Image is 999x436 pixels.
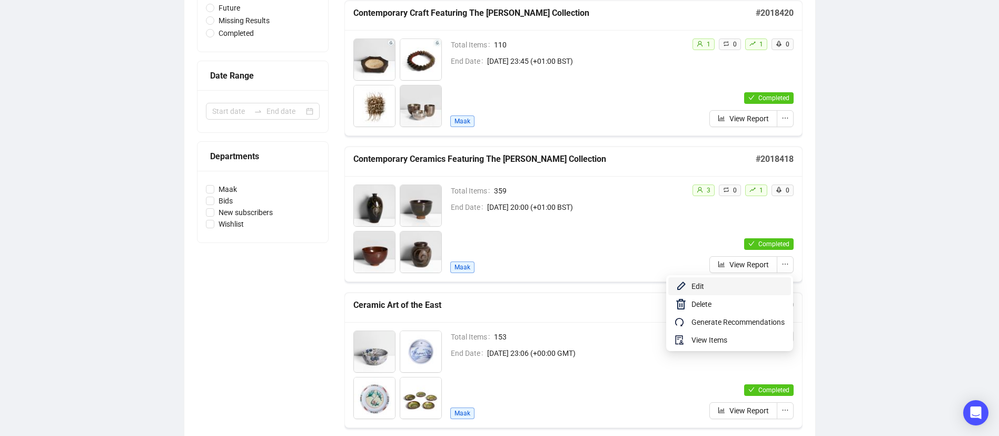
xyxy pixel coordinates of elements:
span: retweet [723,41,729,47]
span: 0 [786,187,789,194]
span: 153 [494,331,684,343]
img: 1.jpg [354,331,395,372]
span: bar-chart [718,260,725,268]
img: 2.jpg [400,185,441,226]
span: ellipsis [782,114,789,122]
img: 4.jpg [400,377,441,419]
img: 2.jpg [400,39,441,80]
span: Future [214,2,244,14]
input: End date [266,105,304,117]
a: Ceramic Art of the East#2018280Total Items153End Date[DATE] 23:06 (+00:00 GMT)Maakuser2retweet0ri... [344,293,803,428]
span: check [748,386,755,393]
a: Contemporary Craft Featuring The [PERSON_NAME] Collection#2018420Total Items110End Date[DATE] 23:... [344,1,803,136]
img: 1.jpg [354,39,395,80]
span: View Report [729,405,769,416]
img: 4.jpg [400,231,441,273]
span: Maak [450,261,474,273]
span: Completed [214,27,258,39]
span: check [748,94,755,101]
span: Bids [214,195,237,207]
span: swap-right [254,107,262,115]
span: Total Items [451,39,494,51]
img: 3.JPG [354,85,395,127]
img: 1.jpg [354,185,395,226]
span: View Items [691,334,785,346]
span: Generate Recommendations [691,316,785,328]
span: [DATE] 23:45 (+01:00 BST) [487,55,684,67]
div: Open Intercom Messenger [963,400,988,425]
img: 3.jpg [354,231,395,273]
span: End Date [451,201,487,213]
span: 3 [707,187,710,194]
img: 3.jpg [354,377,395,419]
span: 359 [494,185,684,197]
span: ellipsis [782,406,789,414]
a: Contemporary Ceramics Featuring The [PERSON_NAME] Collection#2018418Total Items359End Date[DATE] ... [344,147,803,282]
span: audit [675,334,687,346]
span: rise [749,187,756,193]
span: Delete [691,298,785,310]
span: 1 [759,187,763,194]
div: Date Range [210,69,315,82]
span: user [697,187,703,193]
img: 4.jpg [400,85,441,127]
span: bar-chart [718,114,725,122]
span: user [697,41,703,47]
span: check [748,240,755,247]
img: svg+xml;base64,PHN2ZyB4bWxucz0iaHR0cDovL3d3dy53My5vcmcvMjAwMC9zdmciIHhtbG5zOnhsaW5rPSJodHRwOi8vd3... [675,298,687,311]
span: View Report [729,259,769,270]
span: 1 [759,41,763,48]
span: Missing Results [214,15,274,26]
button: View Report [709,256,777,273]
h5: Contemporary Craft Featuring The [PERSON_NAME] Collection [353,7,756,20]
span: redo [675,316,687,328]
span: Total Items [451,331,494,343]
button: View Report [709,110,777,127]
input: Start date [212,105,250,117]
div: Departments [210,150,315,163]
img: svg+xml;base64,PHN2ZyB4bWxucz0iaHR0cDovL3d3dy53My5vcmcvMjAwMC9zdmciIHhtbG5zOnhsaW5rPSJodHRwOi8vd3... [675,280,687,293]
span: Maak [214,183,241,195]
span: 0 [733,187,737,194]
span: Completed [758,240,789,248]
span: 1 [707,41,710,48]
span: New subscribers [214,207,277,218]
span: [DATE] 23:06 (+00:00 GMT) [487,347,684,359]
span: 0 [733,41,737,48]
span: End Date [451,347,487,359]
span: Maak [450,115,474,127]
span: rocket [776,41,782,47]
span: to [254,107,262,115]
span: Completed [758,386,789,394]
button: View Report [709,402,777,419]
span: rocket [776,187,782,193]
span: Wishlist [214,218,248,230]
span: rise [749,41,756,47]
span: Total Items [451,185,494,197]
span: [DATE] 20:00 (+01:00 BST) [487,201,684,213]
span: retweet [723,187,729,193]
span: Completed [758,94,789,102]
span: Edit [691,280,785,292]
span: 110 [494,39,684,51]
h5: # 2018420 [756,7,794,20]
img: 2.jpg [400,331,441,372]
span: View Report [729,113,769,124]
span: ellipsis [782,260,789,268]
span: Maak [450,408,474,419]
h5: Contemporary Ceramics Featuring The [PERSON_NAME] Collection [353,153,756,166]
h5: Ceramic Art of the East [353,299,756,312]
span: End Date [451,55,487,67]
h5: # 2018418 [756,153,794,166]
span: bar-chart [718,406,725,414]
span: 0 [786,41,789,48]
